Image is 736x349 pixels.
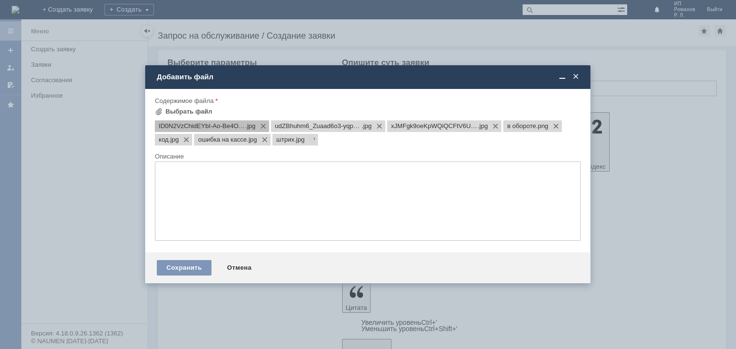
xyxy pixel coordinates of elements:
[198,136,247,144] span: ошибка на кассе.jpg
[155,153,579,160] div: Описание
[155,98,579,104] div: Содержимое файла
[571,73,581,81] span: Закрыть
[165,108,212,116] div: Выбрать файл
[247,136,257,144] span: ошибка на кассе.jpg
[159,136,168,144] span: код.jpg
[361,122,372,130] span: udZBhuhm6_Zuaad6o3-yqpUHXF2Cz6vHQ0DCN9jhv_C1ymrQNd1-8uySyPbPp7pIkNTDksov3taHmZi5iBZSfvqf.jpg
[536,122,548,130] span: в обороте.png
[245,122,255,130] span: ID0N2VzChidEYbI-Ao-Be4OplUnowNnf9leswo0iWtvBYexF-CeVuk4c4m-ZSiiCfsPEuSpZ0hsSaJ_0T8WJmDcp.jpg
[294,136,304,144] span: штрих.jpg
[157,73,581,81] div: Добавить файл
[391,122,478,130] span: xJMFgk9oeKpWQiQCFtV6UV3N1ANwb3s1p4bL2wW8PfjZY8R-ko5zlsGCszMWbWhACPyyU7dHKKlp6FaKNa92ttV_.jpg
[478,122,488,130] span: xJMFgk9oeKpWQiQCFtV6UV3N1ANwb3s1p4bL2wW8PfjZY8R-ko5zlsGCszMWbWhACPyyU7dHKKlp6FaKNa92ttV_.jpg
[4,4,141,73] div: Добрый день, нам необходимо сделать возврат чека от [DATE] N ФТРК-000147 время 10:31. В этом чеке
[557,73,567,81] span: Свернуть (Ctrl + M)
[159,122,245,130] span: ID0N2VzChidEYbI-Ao-Be4OplUnowNnf9leswo0iWtvBYexF-CeVuk4c4m-ZSiiCfsPEuSpZ0hsSaJ_0T8WJmDcp.jpg
[276,136,294,144] span: штрих.jpg
[168,136,179,144] span: код.jpg
[4,19,141,73] span: Парфюмерная вода для женщин Neo-parfum Crystal 75мл Dilis. Распишите нам, пожалуйста, как правиль...
[507,122,536,130] span: в обороте.png
[275,122,361,130] span: udZBhuhm6_Zuaad6o3-yqpUHXF2Cz6vHQ0DCN9jhv_C1ymrQNd1-8uySyPbPp7pIkNTDksov3taHmZi5iBZSfvqf.jpg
